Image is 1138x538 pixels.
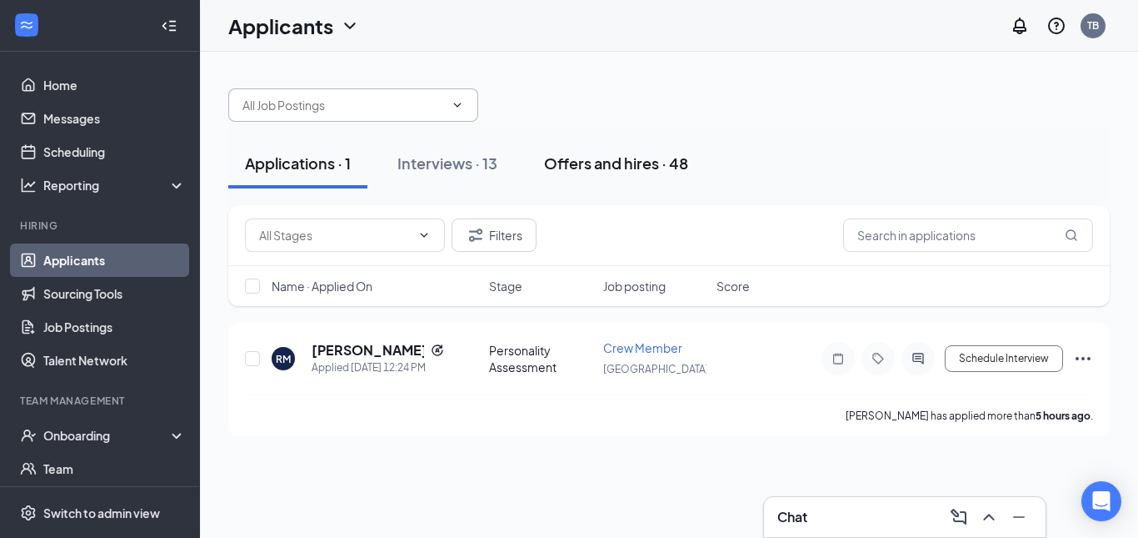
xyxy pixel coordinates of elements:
[43,344,186,377] a: Talent Network
[603,278,666,294] span: Job posting
[1010,16,1030,36] svg: Notifications
[259,226,411,244] input: All Stages
[452,219,537,252] button: Filter Filters
[43,427,172,444] div: Onboarding
[312,341,424,360] h5: [PERSON_NAME]
[1073,349,1093,369] svg: Ellipses
[20,427,37,444] svg: UserCheck
[908,352,928,365] svg: ActiveChat
[1087,18,1099,33] div: TB
[18,17,35,33] svg: WorkstreamLogo
[20,219,182,233] div: Hiring
[868,352,888,365] svg: Tag
[1009,507,1029,527] svg: Minimize
[228,12,333,40] h1: Applicants
[43,452,186,485] a: Team
[417,229,431,242] svg: ChevronDown
[20,177,37,194] svg: Analysis
[949,507,969,527] svg: ComposeMessage
[1065,229,1078,242] svg: MagnifyingGlass
[603,363,709,375] span: [GEOGRAPHIC_DATA]
[272,278,372,294] span: Name · Applied On
[716,278,750,294] span: Score
[242,96,444,114] input: All Job Postings
[777,508,807,526] h3: Chat
[43,68,186,102] a: Home
[43,244,186,277] a: Applicants
[1006,504,1032,530] button: Minimize
[489,278,522,294] span: Stage
[843,219,1093,252] input: Search in applications
[312,360,444,376] div: Applied [DATE] 12:24 PM
[1081,481,1121,521] div: Open Intercom Messenger
[20,394,182,408] div: Team Management
[43,505,160,521] div: Switch to admin view
[43,102,186,135] a: Messages
[1046,16,1066,36] svg: QuestionInfo
[340,16,360,36] svg: ChevronDown
[828,352,848,365] svg: Note
[245,153,351,173] div: Applications · 1
[976,504,1002,530] button: ChevronUp
[846,409,1093,423] p: [PERSON_NAME] has applied more than .
[1036,410,1091,422] b: 5 hours ago
[489,342,593,375] div: Personality Assessment
[451,98,464,112] svg: ChevronDown
[544,153,688,173] div: Offers and hires · 48
[397,153,497,173] div: Interviews · 13
[603,340,682,355] span: Crew Member
[43,135,186,168] a: Scheduling
[43,177,187,194] div: Reporting
[946,504,972,530] button: ComposeMessage
[979,507,999,527] svg: ChevronUp
[431,344,444,357] svg: Reapply
[43,310,186,344] a: Job Postings
[276,352,291,366] div: RM
[20,505,37,521] svg: Settings
[945,345,1063,372] button: Schedule Interview
[43,277,186,310] a: Sourcing Tools
[466,225,486,245] svg: Filter
[161,18,177,34] svg: Collapse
